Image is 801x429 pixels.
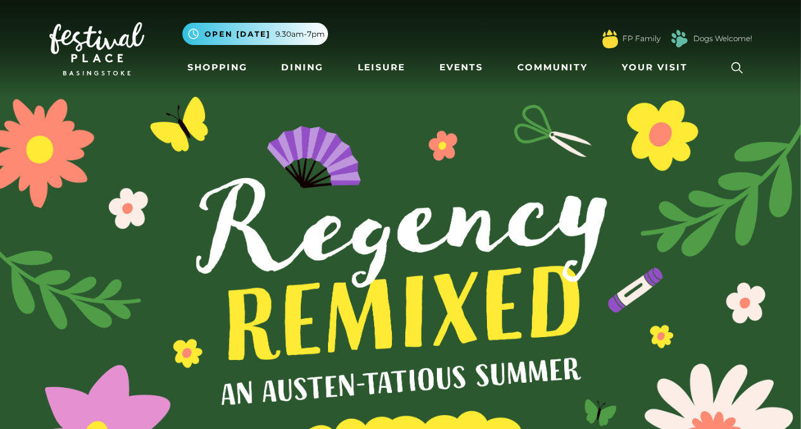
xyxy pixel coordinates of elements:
[353,56,410,79] a: Leisure
[622,33,660,44] a: FP Family
[49,22,144,75] img: Festival Place Logo
[693,33,752,44] a: Dogs Welcome!
[512,56,593,79] a: Community
[276,56,329,79] a: Dining
[275,29,325,40] span: 9.30am-7pm
[182,23,328,45] button: Open [DATE] 9.30am-7pm
[182,56,253,79] a: Shopping
[617,56,699,79] a: Your Visit
[205,29,270,40] span: Open [DATE]
[434,56,488,79] a: Events
[622,61,688,74] span: Your Visit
